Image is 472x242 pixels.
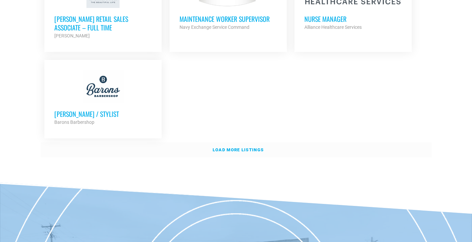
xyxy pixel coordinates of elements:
[180,24,249,30] strong: Navy Exchange Service Command
[213,147,264,152] strong: Load more listings
[54,33,90,38] strong: [PERSON_NAME]
[54,110,152,118] h3: [PERSON_NAME] / Stylist
[304,24,362,30] strong: Alliance Healthcare Services
[304,15,402,23] h3: Nurse Manager
[41,142,432,158] a: Load more listings
[180,15,277,23] h3: MAINTENANCE WORKER SUPERVISOR
[54,120,94,125] strong: Barons Barbershop
[54,15,152,32] h3: [PERSON_NAME] Retail Sales Associate – Full Time
[44,60,162,136] a: [PERSON_NAME] / Stylist Barons Barbershop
